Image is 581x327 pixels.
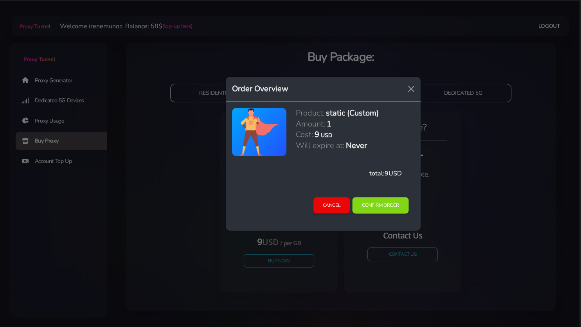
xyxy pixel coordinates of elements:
h5: Product: [296,108,324,118]
iframe: Webchat Widget [543,289,571,317]
button: Confirm Order [353,197,409,214]
button: Cancel [313,197,350,213]
h5: Order Overview [232,83,288,95]
h5: 9 [315,129,319,140]
h5: 1 [327,119,331,129]
button: Close [405,83,417,95]
h5: Cost: [296,129,313,140]
span: 9 [385,169,389,178]
h5: Amount: [296,119,325,129]
span: total: USD [369,169,402,178]
h5: Will expire at: [296,140,344,151]
h5: Never [346,140,367,151]
h6: USD [321,132,332,139]
h5: static (Custom) [326,108,379,118]
img: antenna.png [239,108,279,156]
